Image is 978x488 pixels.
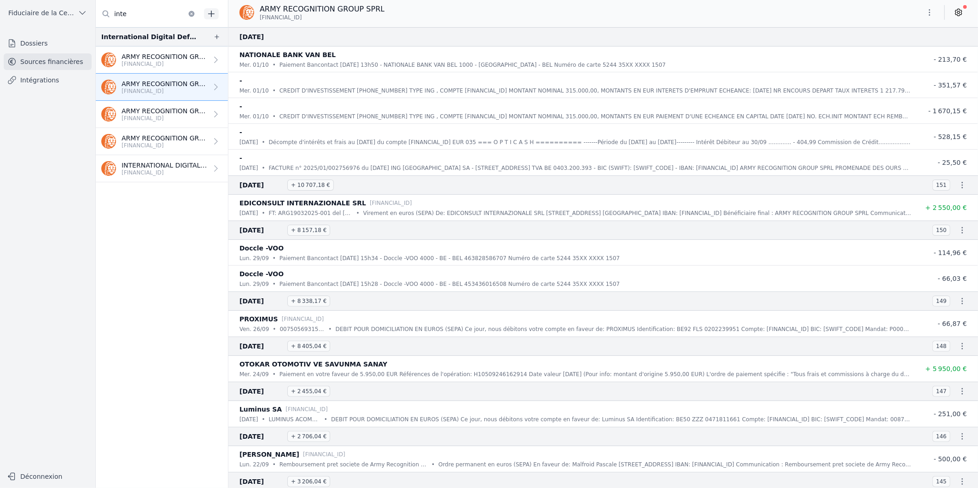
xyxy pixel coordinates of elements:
a: INTERNATIONAL DIGITAL DEFENSE EQUIPMENT AGENCY SNC [FINANCIAL_ID] [96,155,228,182]
span: + 3 206,04 € [287,476,330,487]
div: • [273,279,276,289]
span: 145 [932,476,950,487]
span: [DATE] [239,31,284,42]
p: NATIONALE BANK VAN BEL [239,49,336,60]
img: ing.png [101,161,116,176]
div: • [431,460,435,469]
span: - 1 670,15 € [928,107,967,115]
div: • [262,415,265,424]
a: ARMY RECOGNITION GROUP SPRL [FINANCIAL_ID] [96,128,228,155]
p: [PERSON_NAME] [239,449,299,460]
span: 147 [932,386,950,397]
div: • [324,415,327,424]
img: ing.png [101,134,116,149]
p: Doccle -VOO [239,268,284,279]
span: + 10 707,18 € [287,180,334,191]
a: ARMY RECOGNITION GROUP SPRL [FINANCIAL_ID] [96,74,228,101]
p: Ordre permanent en euros (SEPA) En faveur de: Malfroid Pascale [STREET_ADDRESS] IBAN: [FINANCIAL_... [438,460,912,469]
p: mer. 01/10 [239,86,269,95]
p: [FINANCIAL_ID] [122,115,208,122]
img: ing.png [101,52,116,67]
p: Doccle -VOO [239,243,284,254]
span: - 251,00 € [934,410,967,418]
p: INTERNATIONAL DIGITAL DEFENSE EQUIPMENT AGENCY SNC [122,161,208,170]
img: ing.png [101,107,116,122]
p: - [239,127,242,138]
p: [FINANCIAL_ID] [285,405,328,414]
p: OTOKAR OTOMOTIV VE SAVUNMA SANAY [239,359,387,370]
span: - 114,96 € [934,249,967,256]
span: Fiduciaire de la Cense & Associés [8,8,74,17]
span: + 2 550,00 € [926,204,967,211]
a: Sources financières [4,53,92,70]
span: - 500,00 € [934,455,967,463]
p: [FINANCIAL_ID] [122,169,208,176]
p: DEBIT POUR DOMICILIATION EN EUROS (SEPA) Ce jour, nous débitons votre compte en faveur de: Luminu... [331,415,912,424]
span: 150 [932,225,950,236]
img: ing.png [101,80,116,94]
p: [FINANCIAL_ID] [122,87,208,95]
span: - 66,03 € [938,275,967,282]
p: mer. 24/09 [239,370,269,379]
div: International Digital Defense Equipment Agency SNC [101,31,198,42]
p: Remboursement pret societe de Army Recognition Group [279,460,428,469]
span: [DATE] [239,476,284,487]
span: 151 [932,180,950,191]
p: [FINANCIAL_ID] [303,450,345,459]
span: [DATE] [239,386,284,397]
p: lun. 22/09 [239,460,269,469]
div: • [273,60,276,70]
p: Luminus SA [239,404,282,415]
p: Paiement Bancontact [DATE] 15h34 - Doccle -VOO 4000 - BE - BEL 463828586707 Numéro de carte 5244 ... [279,254,620,263]
span: - 66,87 € [938,320,967,327]
p: Paiement Bancontact [DATE] 15h28 - Doccle -VOO 4000 - BE - BEL 453436016508 Numéro de carte 5244 ... [279,279,620,289]
p: Décompte d'intérêts et frais au [DATE] du compte [FINANCIAL_ID] EUR 035 === O P T I C A S H =====... [269,138,912,147]
div: • [273,254,276,263]
p: FT: ARG19032025-001 del [DATE] rata: 1 [269,209,353,218]
p: [FINANCIAL_ID] [122,60,208,68]
p: [FINANCIAL_ID] [370,198,412,208]
p: [DATE] [239,163,258,173]
span: + 8 338,17 € [287,296,330,307]
span: 146 [932,431,950,442]
p: ven. 26/09 [239,325,269,334]
div: • [273,86,276,95]
div: • [356,209,360,218]
a: ARMY RECOGNITION GROUP SPRL [FINANCIAL_ID] [96,101,228,128]
span: + 5 950,00 € [926,365,967,372]
div: • [262,138,265,147]
button: Déconnexion [4,469,92,484]
span: - 25,50 € [938,159,967,166]
p: - [239,152,242,163]
img: ing.png [239,5,254,20]
p: CREDIT D'INVESTISSEMENT [PHONE_NUMBER] TYPE ING , COMPTE [FINANCIAL_ID] MONTANT NOMINAL 315.000,0... [279,112,912,121]
p: [DATE] [239,415,258,424]
a: Dossiers [4,35,92,52]
p: [DATE] [239,138,258,147]
p: lun. 29/09 [239,254,269,263]
p: ARMY RECOGNITION GROUP SPRL [122,106,208,116]
span: [DATE] [239,180,284,191]
a: ARMY RECOGNITION GROUP SPRL [FINANCIAL_ID] [96,46,228,74]
p: ARMY RECOGNITION GROUP SPRL [122,79,208,88]
div: • [262,163,265,173]
p: Paiement en votre faveur de 5.950,00 EUR Références de l'opération: H10509246162914 Date valeur [... [279,370,912,379]
p: ARMY RECOGNITION GROUP SPRL [122,134,208,143]
span: + 2 455,04 € [287,386,330,397]
p: lun. 29/09 [239,279,269,289]
input: Filtrer par dossier... [96,6,201,22]
p: Paiement Bancontact [DATE] 13h50 - NATIONALE BANK VAN BEL 1000 - [GEOGRAPHIC_DATA] - BEL Numéro d... [279,60,666,70]
p: ARMY RECOGNITION GROUP SPRL [122,52,208,61]
span: [FINANCIAL_ID] [260,14,302,21]
span: 149 [932,296,950,307]
p: Virement en euros (SEPA) De: EDICONSULT INTERNAZIONALE SRL [STREET_ADDRESS] [GEOGRAPHIC_DATA] IBA... [363,209,912,218]
span: + 2 706,04 € [287,431,330,442]
span: + 8 405,04 € [287,341,330,352]
p: [FINANCIAL_ID] [282,314,324,324]
span: - 528,15 € [934,133,967,140]
div: • [273,112,276,121]
div: • [273,460,276,469]
span: [DATE] [239,225,284,236]
p: - [239,75,242,86]
p: DEBIT POUR DOMICILIATION EN EUROS (SEPA) Ce jour, nous débitons votre compte en faveur de: PROXIM... [336,325,912,334]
